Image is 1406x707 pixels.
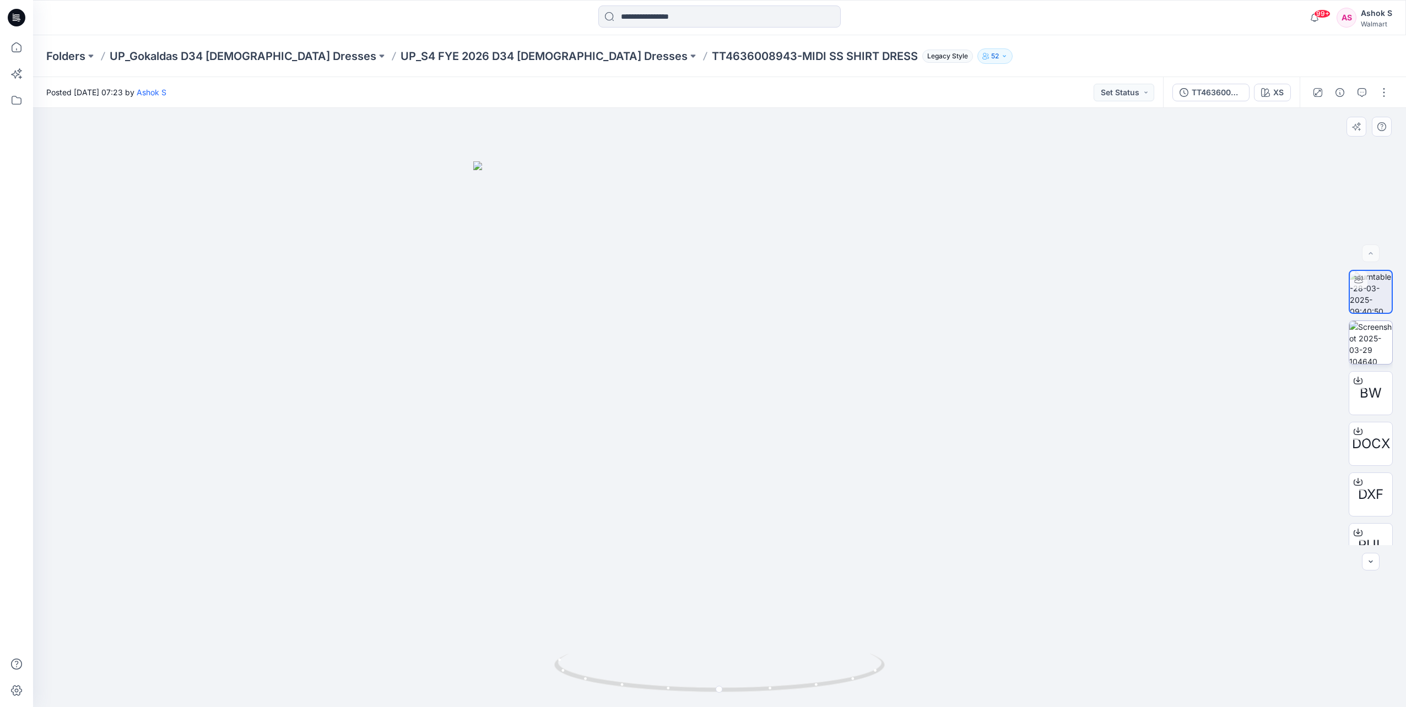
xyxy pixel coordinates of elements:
[977,48,1013,64] button: 52
[1349,321,1392,364] img: Screenshot 2025-03-29 104640
[1337,8,1356,28] div: AS
[991,50,999,62] p: 52
[110,48,376,64] a: UP_Gokaldas D34 [DEMOGRAPHIC_DATA] Dresses
[1361,7,1392,20] div: Ashok S
[1352,434,1390,454] span: DOCX
[1361,20,1392,28] div: Walmart
[46,48,85,64] a: Folders
[1350,271,1392,313] img: turntable-28-03-2025-09:40:50
[137,88,166,97] a: Ashok S
[712,48,918,64] p: TT4636008943-MIDI SS SHIRT DRESS
[1358,535,1384,555] span: RUL
[1273,86,1284,99] div: XS
[918,48,973,64] button: Legacy Style
[1358,485,1383,504] span: DXF
[922,50,973,63] span: Legacy Style
[1192,86,1242,99] div: TT4636008943-MIDI SS SHIRT [US_VEHICLE_IDENTIFICATION_NUMBER]-MIDI SS SHIRT DRESS
[401,48,688,64] a: UP_S4 FYE 2026 D34 [DEMOGRAPHIC_DATA] Dresses
[46,86,166,98] span: Posted [DATE] 07:23 by
[1360,383,1382,403] span: BW
[1254,84,1291,101] button: XS
[1172,84,1250,101] button: TT4636008943-MIDI SS SHIRT [US_VEHICLE_IDENTIFICATION_NUMBER]-MIDI SS SHIRT DRESS
[1314,9,1331,18] span: 99+
[1331,84,1349,101] button: Details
